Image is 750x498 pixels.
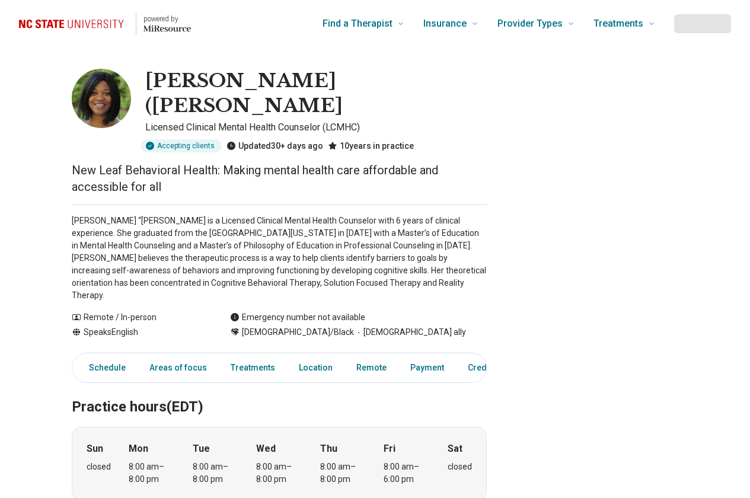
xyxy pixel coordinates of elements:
a: Treatments [224,356,282,380]
span: Provider Types [497,15,563,32]
span: Insurance [423,15,467,32]
div: 8:00 am – 8:00 pm [320,461,366,486]
strong: Sun [87,442,103,456]
h2: Practice hours (EDT) [72,369,487,417]
p: New Leaf Behavioral Health: Making mental health care affordable and accessible for all [72,162,487,195]
h1: [PERSON_NAME] ([PERSON_NAME] [145,69,487,118]
div: 8:00 am – 8:00 pm [193,461,238,486]
strong: Tue [193,442,210,456]
img: Danielle Shaw, Licensed Clinical Mental Health Counselor (LCMHC) [72,69,131,128]
div: 10 years in practice [328,139,414,152]
a: Home page [19,5,191,43]
div: 8:00 am – 8:00 pm [256,461,302,486]
div: 8:00 am – 6:00 pm [384,461,429,486]
a: Payment [403,356,451,380]
p: Licensed Clinical Mental Health Counselor (LCMHC) [145,120,487,135]
a: Schedule [75,356,133,380]
strong: Mon [129,442,148,456]
span: [DEMOGRAPHIC_DATA]/Black [242,326,354,339]
span: Find a Therapist [323,15,392,32]
div: Emergency number not available [230,311,365,324]
strong: Wed [256,442,276,456]
div: 8:00 am – 8:00 pm [129,461,174,486]
a: Remote [349,356,394,380]
div: Updated 30+ days ago [226,139,323,152]
div: closed [87,461,111,473]
strong: Fri [384,442,395,456]
p: [PERSON_NAME] “[PERSON_NAME] is a Licensed Clinical Mental Health Counselor with 6 years of clini... [72,215,487,302]
a: Credentials [461,356,520,380]
div: closed [448,461,472,473]
span: [DEMOGRAPHIC_DATA] ally [354,326,466,339]
strong: Sat [448,442,462,456]
a: Location [292,356,340,380]
div: Remote / In-person [72,311,206,324]
div: Speaks English [72,326,206,339]
strong: Thu [320,442,337,456]
p: powered by [143,14,191,24]
div: Accepting clients [141,139,222,152]
span: Treatments [593,15,643,32]
a: Areas of focus [142,356,214,380]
